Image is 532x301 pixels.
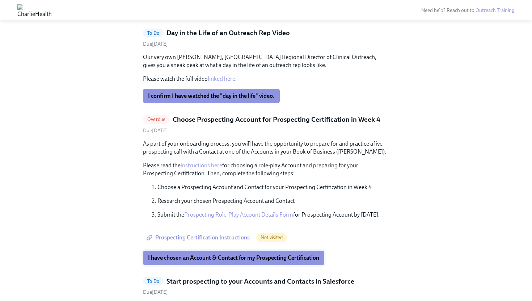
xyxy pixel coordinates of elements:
[173,115,380,124] h5: Choose Prospecting Account for Prospecting Certification in Week 4
[143,162,389,177] p: Please read the for choosing a role-play Account and preparing for your Prospecting Certification...
[148,92,275,100] span: I confirm I have watched the "day in the life" video.
[148,254,319,262] span: I have chosen an Account & Contact for my Prospecting Certification
[143,277,389,296] a: To DoStart prospecting to your Accounts and Contacts in SalesforceDue[DATE]
[157,197,389,205] p: Research your chosen Prospecting Account and Contact
[157,183,389,191] p: Choose a Prospecting Account and Contact for your Prospecting Certification in Week 4
[166,28,290,38] h5: Day in the Life of an Outreach Rep Video
[143,115,389,134] a: OverdueChoose Prospecting Account for Prospecting Certification in Week 4Due[DATE]
[143,140,389,156] p: As part of your onboarding process, you will have the opportunity to prepare for and practice a l...
[143,28,389,47] a: To DoDay in the Life of an Outreach Rep VideoDue[DATE]
[17,4,52,16] img: CharlieHealth
[143,127,168,134] span: Tuesday, October 14th 2025, 10:00 am
[181,162,222,169] a: instructions here
[166,277,354,286] h5: Start prospecting to your Accounts and Contacts in Salesforce
[143,279,164,284] span: To Do
[143,75,389,83] p: Please watch the full video .
[143,289,168,295] span: Friday, October 17th 2025, 10:00 am
[143,41,168,47] span: Thursday, October 16th 2025, 10:00 am
[256,235,287,240] span: Not visited
[148,234,250,241] span: Prospecting Certification Instructions
[476,7,515,13] a: Outreach Training
[143,89,280,103] button: I confirm I have watched the "day in the life" video.
[143,117,170,122] span: Overdue
[184,211,293,218] a: Prospecting Role-Play Account Details Form
[208,75,235,82] a: linked here
[143,230,255,245] a: Prospecting Certification Instructions
[143,53,389,69] p: Our very own [PERSON_NAME], [GEOGRAPHIC_DATA] Regional Director of Clinical Outreach, gives you a...
[143,251,324,265] button: I have chosen an Account & Contact for my Prospecting Certification
[157,211,389,219] p: Submit the for Prospecting Account by [DATE].
[421,7,515,13] span: Need help? Reach out to
[143,30,164,36] span: To Do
